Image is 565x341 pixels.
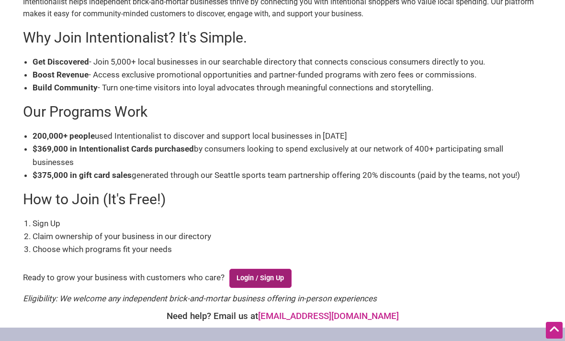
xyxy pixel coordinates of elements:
[23,294,377,303] em: Eligibility: We welcome any independent brick-and-mortar business offering in-person experiences
[33,68,542,81] li: - Access exclusive promotional opportunities and partner-funded programs with zero fees or commis...
[33,169,542,182] li: generated through our Seattle sports team partnership offering 20% discounts (paid by the teams, ...
[23,189,542,209] h2: How to Join (It's Free!)
[33,130,542,143] li: used Intentionalist to discover and support local businesses in [DATE]
[258,311,399,321] a: [EMAIL_ADDRESS][DOMAIN_NAME]
[33,144,194,154] b: $369,000 in Intentionalist Cards purchased
[546,322,563,339] div: Scroll Back to Top
[23,264,542,293] div: Ready to grow your business with customers who care?
[23,28,542,48] h2: Why Join Intentionalist? It's Simple.
[33,55,542,68] li: - Join 5,000+ local businesses in our searchable directory that connects conscious consumers dire...
[33,243,542,256] li: Choose which programs fit your needs
[33,83,98,92] b: Build Community
[33,81,542,94] li: - Turn one-time visitors into loyal advocates through meaningful connections and storytelling.
[33,230,542,243] li: Claim ownership of your business in our directory
[33,70,89,79] b: Boost Revenue
[33,143,542,168] li: by consumers looking to spend exclusively at our network of 400+ participating small businesses
[33,217,542,230] li: Sign Up
[23,102,542,122] h2: Our Programs Work
[5,309,560,323] div: Need help? Email us at
[33,131,95,141] b: 200,000+ people
[33,57,89,66] b: Get Discovered
[229,269,292,288] a: Login / Sign Up
[33,170,132,180] b: $375,000 in gift card sales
